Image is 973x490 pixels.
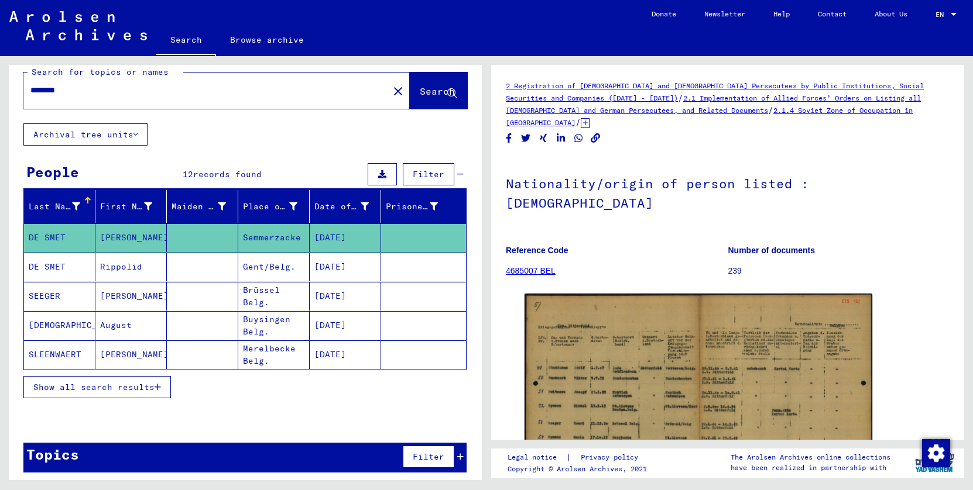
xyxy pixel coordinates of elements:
img: yv_logo.png [913,448,957,477]
mat-header-cell: Place of Birth [238,190,310,223]
div: Modification du consentement [921,439,950,467]
button: Show all search results [23,376,171,398]
b: Number of documents [728,246,816,255]
div: Date of Birth [314,197,383,216]
button: Share on WhatsApp [573,131,585,146]
div: Maiden Name [172,197,241,216]
span: 12 [183,169,193,180]
mat-cell: [DATE] [310,223,381,252]
span: / [768,105,773,115]
div: People [26,161,79,182]
mat-cell: SEEGER [24,282,95,310]
a: Browse archive [216,26,318,54]
button: Copy link [590,131,602,146]
mat-cell: SLEENWAERT [24,340,95,369]
mat-cell: Brüssel Belg. [238,282,310,310]
div: Last Name [29,201,80,213]
a: 4685007 BEL [506,266,556,275]
mat-icon: close [391,84,405,98]
p: have been realized in partnership with [731,463,890,473]
button: Archival tree units [23,123,148,146]
mat-header-cell: Prisoner # [381,190,466,223]
mat-select-trigger: EN [936,10,944,19]
div: First Name [100,197,167,216]
b: Reference Code [506,246,568,255]
mat-cell: DE SMET [24,253,95,281]
button: Search [410,73,467,109]
div: Place of Birth [243,201,297,213]
mat-cell: [DATE] [310,282,381,310]
button: Share on LinkedIn [555,131,567,146]
mat-header-cell: First Name [95,190,167,223]
span: Filter [413,169,444,180]
span: records found [193,169,262,180]
a: 2 Registration of [DEMOGRAPHIC_DATA] and [DEMOGRAPHIC_DATA] Persecutees by Public Institutions, S... [506,81,924,102]
mat-cell: [DEMOGRAPHIC_DATA] [24,311,95,340]
p: The Arolsen Archives online collections [731,452,890,463]
mat-cell: Buysingen Belg. [238,311,310,340]
button: Share on Facebook [503,131,515,146]
mat-cell: [DATE] [310,340,381,369]
div: Prisoner # [386,197,453,216]
div: Prisoner # [386,201,438,213]
div: Place of Birth [243,197,312,216]
mat-cell: [DATE] [310,311,381,340]
img: Arolsen_neg.svg [9,11,147,40]
div: Date of Birth [314,201,369,213]
span: Search [420,85,455,97]
div: Last Name [29,197,95,216]
p: Copyright © Arolsen Archives, 2021 [508,464,652,474]
mat-cell: [PERSON_NAME] [95,340,167,369]
mat-cell: Merelbecke Belg. [238,340,310,369]
mat-cell: DE SMET [24,223,95,252]
a: 2.1 Implementation of Allied Forces’ Orders on Listing all [DEMOGRAPHIC_DATA] and German Persecut... [506,94,921,115]
button: Share on Twitter [520,131,532,146]
span: / [678,92,683,103]
mat-header-cell: Maiden Name [167,190,238,223]
div: First Name [100,201,152,213]
mat-cell: Semmerzacke [238,223,310,252]
a: Privacy policy [571,451,652,464]
mat-header-cell: Date of Birth [310,190,381,223]
mat-cell: [PERSON_NAME] [95,223,167,252]
mat-label: Search for topics or names [32,67,169,77]
span: Filter [413,451,444,462]
a: Search [156,26,216,56]
button: Share on Xing [537,131,550,146]
mat-cell: Rippolid [95,253,167,281]
h1: Nationality/origin of person listed : [DEMOGRAPHIC_DATA] [506,157,950,227]
button: Filter [403,446,454,468]
span: / [575,117,581,127]
mat-cell: [PERSON_NAME] [95,282,167,310]
a: Legal notice [508,451,566,464]
mat-cell: Gent/Belg. [238,253,310,281]
mat-cell: August [95,311,167,340]
div: Maiden Name [172,201,226,213]
p: 239 [728,265,950,277]
div: | [508,451,652,464]
div: Topics [26,444,79,465]
button: Filter [403,163,454,185]
img: Modification du consentement [922,439,950,467]
span: Show all search results [33,382,155,392]
button: Clear [386,79,410,102]
mat-header-cell: Last Name [24,190,95,223]
mat-cell: [DATE] [310,253,381,281]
